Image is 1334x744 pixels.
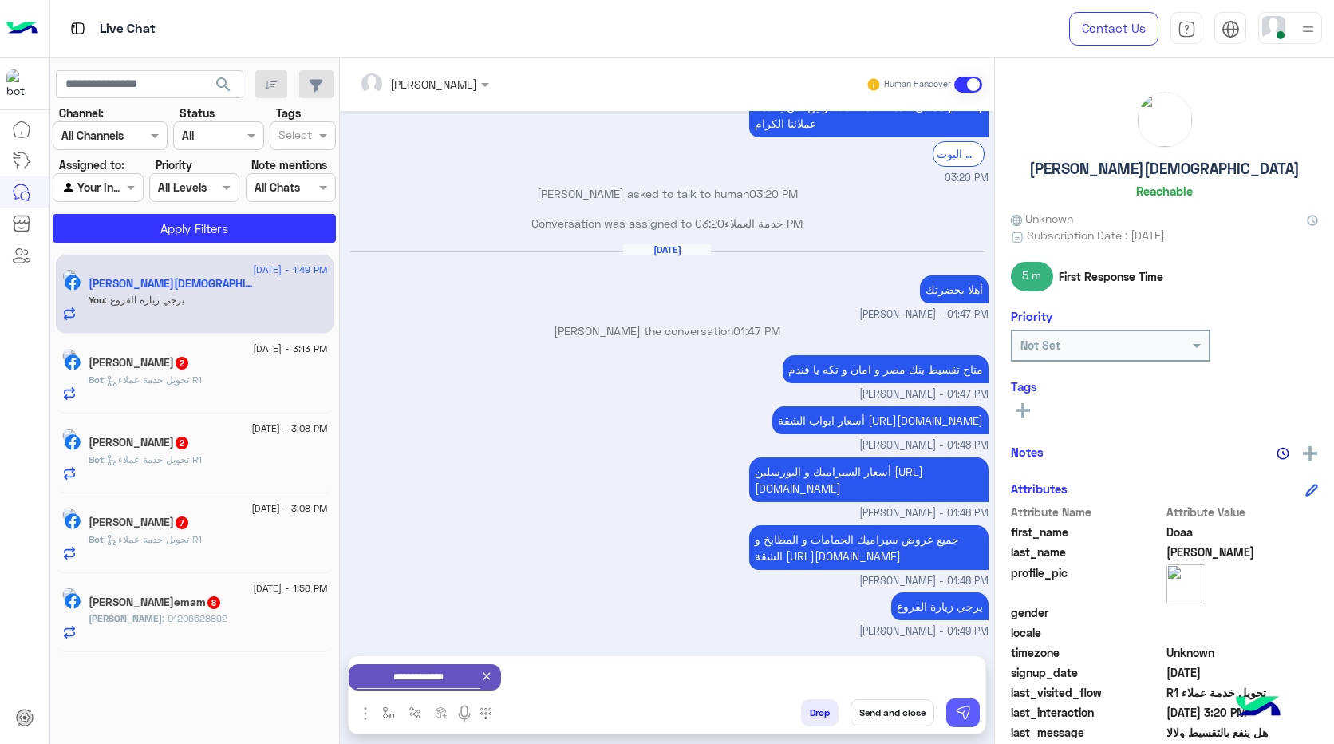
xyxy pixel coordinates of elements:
[1011,262,1053,291] span: 5 m
[204,70,243,105] button: search
[859,438,989,453] span: [PERSON_NAME] - 01:48 PM
[156,156,192,173] label: Priority
[104,374,202,386] span: : تحويل خدمة عملاء R1
[945,171,989,186] span: 03:20 PM
[1011,684,1163,701] span: last_visited_flow
[6,69,35,98] img: 322208621163248
[89,374,104,386] span: Bot
[89,294,105,306] span: You
[749,187,798,200] span: 03:20 PM
[480,707,492,720] img: make a call
[162,612,227,624] span: 01206628892
[62,429,77,443] img: picture
[176,437,188,449] span: 2
[62,588,77,602] img: picture
[749,457,989,502] p: 12/8/2025, 1:48 PM
[62,269,77,283] img: picture
[1011,481,1068,496] h6: Attributes
[1166,504,1319,520] span: Attribute Value
[455,704,474,723] img: send voice note
[1136,184,1193,198] h6: Reachable
[346,323,989,339] p: [PERSON_NAME] the conversation
[623,244,711,255] h6: [DATE]
[1027,227,1165,243] span: Subscription Date : [DATE]
[1011,724,1163,741] span: last_message
[104,453,202,465] span: : تحويل خدمة عملاء R1
[1166,724,1319,741] span: هل ينفع بالتقسيط ولالا
[695,216,803,230] span: 03:20 PM
[1011,624,1163,641] span: locale
[1222,20,1240,38] img: tab
[920,275,989,303] p: 12/8/2025, 1:47 PM
[89,277,256,291] h5: Doaa Mohamed
[1230,680,1286,736] img: hulul-logo.png
[755,532,959,563] span: جميع عروض سيراميك الحمامات و المطابخ و الشقة [URL][DOMAIN_NAME]
[1011,564,1163,601] span: profile_pic
[749,525,989,570] p: 12/8/2025, 1:48 PM
[65,354,81,370] img: Facebook
[89,356,190,370] h5: Abdo Sayed Abdelrazek
[276,105,301,121] label: Tags
[755,465,923,495] span: أسعار السيراميك و البورسلين [URL][DOMAIN_NAME]
[1166,684,1319,701] span: تحويل خدمة عملاء R1
[382,706,395,719] img: select flow
[356,704,375,723] img: send attachment
[851,699,934,726] button: Send and close
[62,508,77,522] img: picture
[89,436,190,449] h5: محمود شلبي
[100,18,156,40] p: Live Chat
[53,214,336,243] button: Apply Filters
[733,324,780,338] span: 01:47 PM
[346,185,989,202] p: [PERSON_NAME] asked to talk to human
[859,387,989,402] span: [PERSON_NAME] - 01:47 PM
[1011,210,1073,227] span: Unknown
[783,355,989,383] p: 12/8/2025, 1:47 PM
[428,699,455,726] button: create order
[1262,16,1285,38] img: userImage
[180,105,215,121] label: Status
[65,275,81,291] img: Facebook
[89,516,190,529] h5: Menna Nader
[1069,12,1158,46] a: Contact Us
[89,533,104,545] span: Bot
[1011,604,1163,621] span: gender
[376,699,402,726] button: select flow
[1166,544,1319,560] span: Mohamed
[1166,664,1319,681] span: 2025-05-23T21:14:59.167Z
[89,596,222,609] h5: Ahmed El-emam
[253,342,327,356] span: [DATE] - 3:13 PM
[859,574,989,589] span: [PERSON_NAME] - 01:48 PM
[408,706,421,719] img: Trigger scenario
[1170,12,1202,46] a: tab
[1029,160,1300,178] h5: [PERSON_NAME][DEMOGRAPHIC_DATA]
[207,596,220,609] span: 8
[402,699,428,726] button: Trigger scenario
[1166,704,1319,721] span: 2025-08-11T12:20:35.323Z
[1303,446,1317,461] img: add
[1166,644,1319,661] span: Unknown
[251,501,327,516] span: [DATE] - 3:08 PM
[778,414,983,427] span: أسعار ابواب الشقة [URL][DOMAIN_NAME]
[89,453,104,465] span: Bot
[1138,93,1192,147] img: picture
[859,624,989,639] span: [PERSON_NAME] - 01:49 PM
[62,349,77,363] img: picture
[772,406,989,434] p: 12/8/2025, 1:48 PM
[89,612,162,624] span: [PERSON_NAME]
[251,421,327,436] span: [DATE] - 3:08 PM
[214,75,233,94] span: search
[801,699,839,726] button: Drop
[859,307,989,323] span: [PERSON_NAME] - 01:47 PM
[68,18,88,38] img: tab
[955,705,971,721] img: send message
[933,141,985,166] div: الرجوع الى البوت
[253,263,327,277] span: [DATE] - 1:49 PM
[435,706,448,719] img: create order
[1166,564,1206,604] img: picture
[1298,19,1318,39] img: profile
[1011,379,1318,394] h6: Tags
[105,294,184,306] span: يرجي زيارة الفروع
[1166,604,1319,621] span: null
[59,105,104,121] label: Channel:
[176,516,188,529] span: 7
